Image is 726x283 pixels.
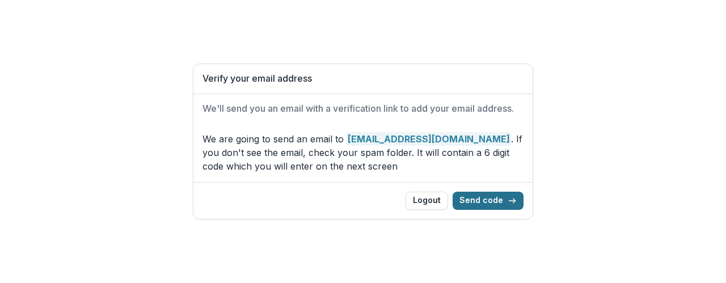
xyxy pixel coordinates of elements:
h1: Verify your email address [202,73,524,84]
p: We are going to send an email to . If you don't see the email, check your spam folder. It will co... [202,132,524,173]
h2: We'll send you an email with a verification link to add your email address. [202,103,524,114]
button: Logout [406,192,448,210]
strong: [EMAIL_ADDRESS][DOMAIN_NAME] [347,132,511,146]
button: Send code [453,192,524,210]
